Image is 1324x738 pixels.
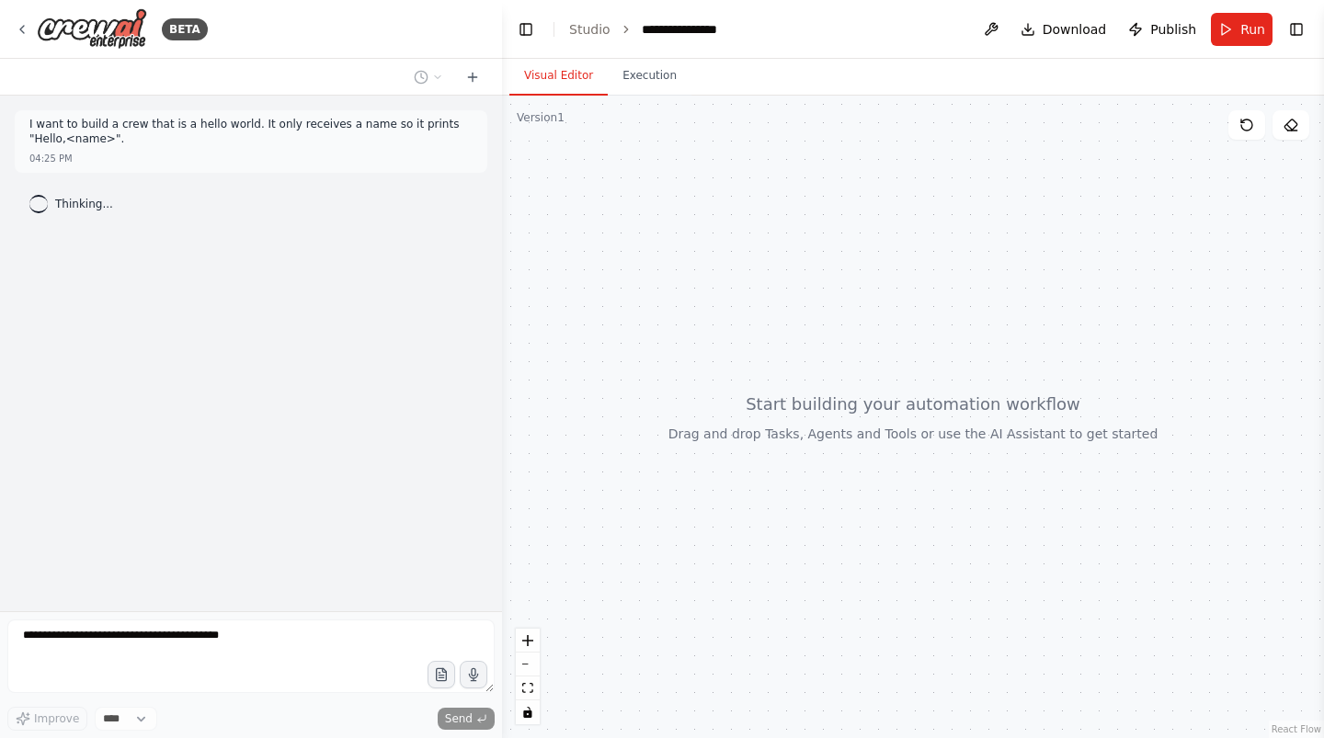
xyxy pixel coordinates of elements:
[516,629,540,653] button: zoom in
[1284,17,1309,42] button: Show right sidebar
[517,110,565,125] div: Version 1
[516,676,540,700] button: fit view
[1240,20,1265,39] span: Run
[608,57,691,96] button: Execution
[7,707,87,731] button: Improve
[509,57,608,96] button: Visual Editor
[569,22,611,37] a: Studio
[37,8,147,50] img: Logo
[406,66,451,88] button: Switch to previous chat
[516,629,540,724] div: React Flow controls
[460,661,487,688] button: Click to speak your automation idea
[1211,13,1273,46] button: Run
[34,711,79,726] span: Improve
[1272,724,1321,734] a: React Flow attribution
[1013,13,1114,46] button: Download
[1043,20,1107,39] span: Download
[1121,13,1204,46] button: Publish
[29,118,473,146] p: I want to build a crew that is a hello world. It only receives a name so it prints "Hello, <name> ".
[445,711,473,726] span: Send
[516,700,540,724] button: toggle interactivity
[458,66,487,88] button: Start a new chat
[55,197,113,211] span: Thinking...
[516,653,540,676] button: zoom out
[428,661,455,688] button: Upload files
[569,20,736,39] nav: breadcrumb
[1150,20,1196,39] span: Publish
[438,708,495,730] button: Send
[29,152,73,165] div: 04:25 PM
[513,17,539,42] button: Hide left sidebar
[162,18,208,40] div: BETA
